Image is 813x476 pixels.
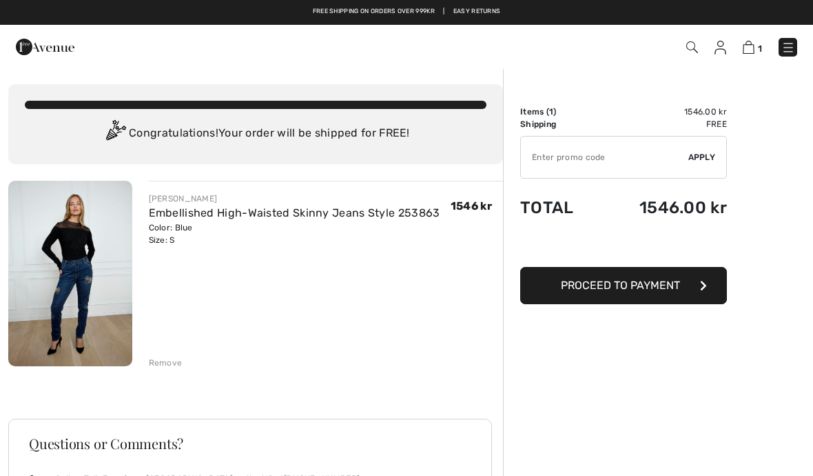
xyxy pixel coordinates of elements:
img: Congratulation2.svg [101,120,129,148]
img: 1ère Avenue [16,33,74,61]
iframe: PayPal [520,231,727,262]
a: Easy Returns [453,7,501,17]
div: [PERSON_NAME] [149,192,440,205]
span: 1546 kr [451,199,492,212]
input: Promo code [521,137,688,178]
span: Apply [688,151,716,163]
div: Congratulations! Your order will be shipped for FREE! [25,120,486,148]
img: My Info [714,41,726,54]
td: 1546.00 kr [599,184,727,231]
span: 1 [549,107,553,117]
img: Shopping Bag [743,41,754,54]
span: | [443,7,444,17]
a: 1 [743,39,762,55]
td: Shipping [520,118,599,130]
span: Proceed to Payment [561,279,680,292]
a: Free shipping on orders over 999kr [313,7,435,17]
h3: Questions or Comments? [29,437,471,450]
img: Search [686,41,698,53]
img: Embellished High-Waisted Skinny Jeans Style 253863 [8,181,132,366]
div: Remove [149,357,183,369]
td: Free [599,118,727,130]
td: Items ( ) [520,106,599,118]
div: Color: Blue Size: S [149,221,440,246]
td: 1546.00 kr [599,106,727,118]
img: Menu [781,41,795,54]
a: Embellished High-Waisted Skinny Jeans Style 253863 [149,206,440,219]
span: 1 [758,43,762,54]
a: 1ère Avenue [16,39,74,52]
button: Proceed to Payment [520,267,727,304]
td: Total [520,184,599,231]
